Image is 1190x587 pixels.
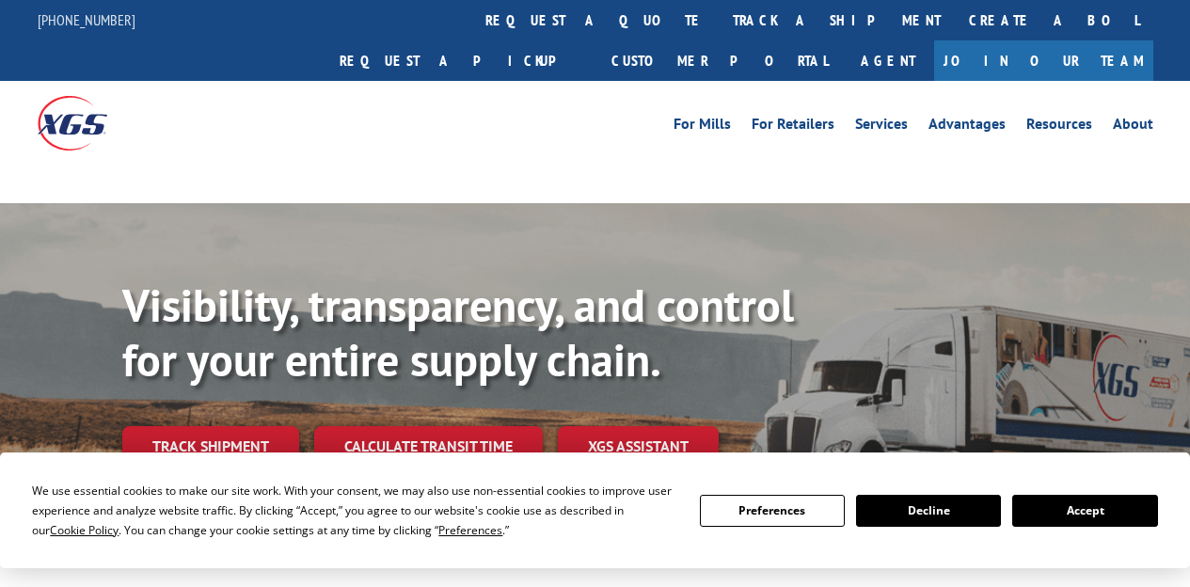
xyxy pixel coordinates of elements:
[934,40,1153,81] a: Join Our Team
[1113,117,1153,137] a: About
[842,40,934,81] a: Agent
[314,426,543,467] a: Calculate transit time
[700,495,845,527] button: Preferences
[122,426,299,466] a: Track shipment
[855,117,908,137] a: Services
[38,10,135,29] a: [PHONE_NUMBER]
[50,522,119,538] span: Cookie Policy
[597,40,842,81] a: Customer Portal
[674,117,731,137] a: For Mills
[856,495,1001,527] button: Decline
[438,522,502,538] span: Preferences
[752,117,834,137] a: For Retailers
[325,40,597,81] a: Request a pickup
[558,426,719,467] a: XGS ASSISTANT
[1012,495,1157,527] button: Accept
[928,117,1006,137] a: Advantages
[122,276,794,389] b: Visibility, transparency, and control for your entire supply chain.
[32,481,676,540] div: We use essential cookies to make our site work. With your consent, we may also use non-essential ...
[1026,117,1092,137] a: Resources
